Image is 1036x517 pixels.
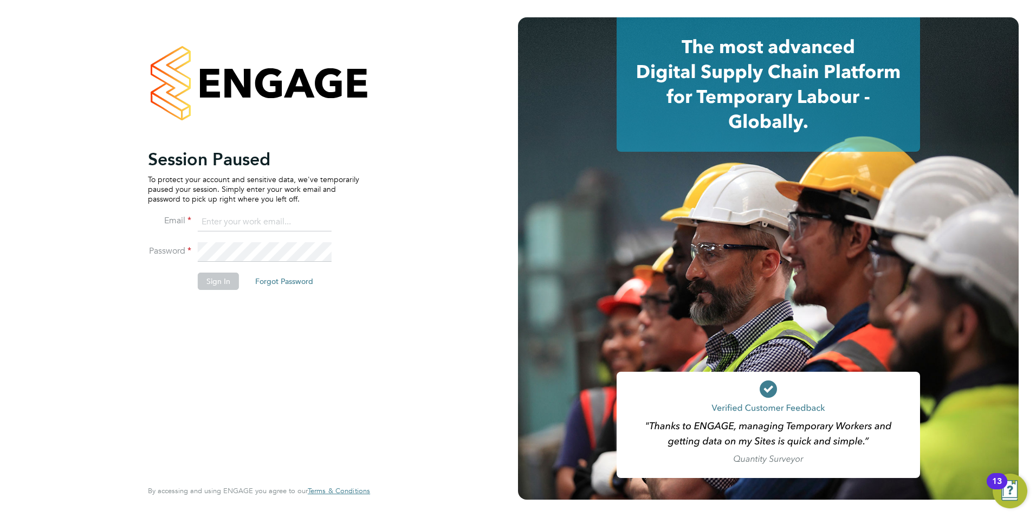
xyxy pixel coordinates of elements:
div: 13 [992,481,1002,495]
label: Password [148,245,191,257]
a: Terms & Conditions [308,487,370,495]
h2: Session Paused [148,148,359,170]
p: To protect your account and sensitive data, we've temporarily paused your session. Simply enter y... [148,175,359,204]
button: Sign In [198,273,239,290]
button: Forgot Password [247,273,322,290]
span: Terms & Conditions [308,486,370,495]
button: Open Resource Center, 13 new notifications [993,474,1027,508]
span: By accessing and using ENGAGE you agree to our [148,486,370,495]
label: Email [148,215,191,227]
input: Enter your work email... [198,212,332,232]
